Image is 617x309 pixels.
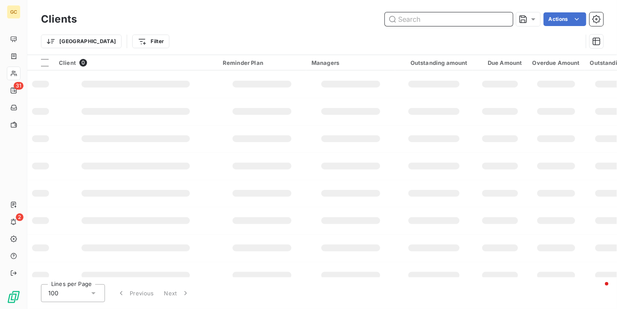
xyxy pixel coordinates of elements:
[159,284,195,302] button: Next
[59,59,76,66] span: Client
[112,284,159,302] button: Previous
[533,59,580,66] div: Overdue Amount
[41,35,122,48] button: [GEOGRAPHIC_DATA]
[48,289,58,297] span: 100
[311,59,390,66] div: Managers
[7,290,20,304] img: Logo LeanPay
[478,59,522,66] div: Due Amount
[41,12,77,27] h3: Clients
[223,59,301,66] div: Reminder Plan
[400,59,468,66] div: Outstanding amount
[14,82,23,90] span: 31
[544,12,586,26] button: Actions
[385,12,513,26] input: Search
[588,280,608,300] iframe: Intercom live chat
[79,59,87,67] span: 0
[132,35,169,48] button: Filter
[16,213,23,221] span: 2
[7,5,20,19] div: GC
